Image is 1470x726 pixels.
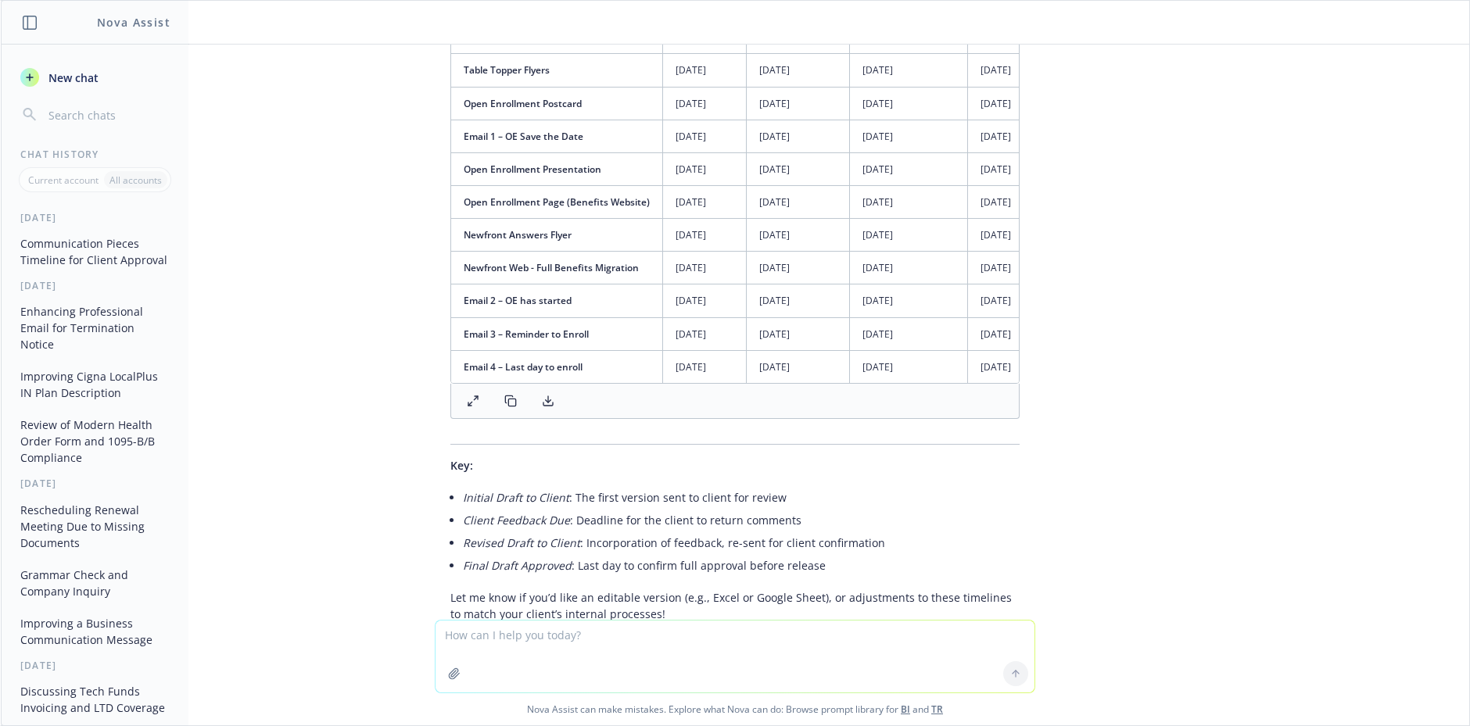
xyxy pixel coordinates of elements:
[849,350,968,383] td: [DATE]
[14,497,176,556] button: Rescheduling Renewal Meeting Due to Missing Documents
[14,610,176,653] button: Improving a Business Communication Message
[463,486,1020,509] li: : The first version sent to client for review
[97,14,170,30] h1: Nova Assist
[968,87,1075,120] td: [DATE]
[464,360,583,374] span: Email 4 – Last day to enroll
[663,350,747,383] td: [DATE]
[663,252,747,284] td: [DATE]
[663,87,747,120] td: [DATE]
[747,219,850,252] td: [DATE]
[14,299,176,357] button: Enhancing Professional Email for Termination Notice
[464,163,601,176] span: Open Enrollment Presentation
[7,693,1463,725] span: Nova Assist can make mistakes. Explore what Nova can do: Browse prompt library for and
[663,152,747,185] td: [DATE]
[747,54,850,87] td: [DATE]
[968,120,1075,152] td: [DATE]
[464,261,639,274] span: Newfront Web - Full Benefits Migration
[463,509,1020,531] li: : Deadline for the client to return comments
[968,284,1075,317] td: [DATE]
[450,458,473,473] span: Key:
[14,63,176,91] button: New chat
[747,284,850,317] td: [DATE]
[14,562,176,604] button: Grammar Check and Company Inquiry
[464,130,583,143] span: Email 1 – OE Save the Date
[849,87,968,120] td: [DATE]
[463,554,1020,577] li: : Last day to confirm full approval before release
[14,412,176,470] button: Review of Modern Health Order Form and 1095-B/B Compliance
[663,186,747,219] td: [DATE]
[747,120,850,152] td: [DATE]
[2,211,188,224] div: [DATE]
[968,252,1075,284] td: [DATE]
[901,703,910,716] a: BI
[464,63,550,77] span: Table Topper Flyers
[463,535,580,550] em: Revised Draft to Client
[463,531,1020,554] li: : Incorporation of feedback, re-sent for client confirmation
[45,104,170,126] input: Search chats
[463,558,572,573] em: Final Draft Approved
[14,231,176,273] button: Communication Pieces Timeline for Client Approval
[463,513,570,528] em: Client Feedback Due
[747,252,850,284] td: [DATE]
[663,54,747,87] td: [DATE]
[14,363,176,406] button: Improving Cigna LocalPlus IN Plan Description
[2,659,188,672] div: [DATE]
[849,54,968,87] td: [DATE]
[849,186,968,219] td: [DATE]
[849,219,968,252] td: [DATE]
[968,317,1075,350] td: [DATE]
[849,284,968,317] td: [DATE]
[464,195,650,209] span: Open Enrollment Page (Benefits Website)
[663,317,747,350] td: [DATE]
[2,477,188,490] div: [DATE]
[28,173,99,187] p: Current account
[747,152,850,185] td: [DATE]
[747,317,850,350] td: [DATE]
[931,703,943,716] a: TR
[464,294,572,307] span: Email 2 – OE has started
[968,186,1075,219] td: [DATE]
[464,97,582,110] span: Open Enrollment Postcard
[663,120,747,152] td: [DATE]
[747,186,850,219] td: [DATE]
[2,148,188,161] div: Chat History
[45,70,99,86] span: New chat
[464,327,589,341] span: Email 3 – Reminder to Enroll
[968,219,1075,252] td: [DATE]
[968,54,1075,87] td: [DATE]
[747,350,850,383] td: [DATE]
[747,87,850,120] td: [DATE]
[450,589,1020,622] p: Let me know if you’d like an editable version (e.g., Excel or Google Sheet), or adjustments to th...
[663,219,747,252] td: [DATE]
[663,284,747,317] td: [DATE]
[849,317,968,350] td: [DATE]
[463,490,569,505] em: Initial Draft to Client
[849,152,968,185] td: [DATE]
[464,228,572,241] span: Newfront Answers Flyer
[849,252,968,284] td: [DATE]
[968,350,1075,383] td: [DATE]
[849,120,968,152] td: [DATE]
[14,678,176,721] button: Discussing Tech Funds Invoicing and LTD Coverage
[2,279,188,292] div: [DATE]
[968,152,1075,185] td: [DATE]
[109,173,162,187] p: All accounts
